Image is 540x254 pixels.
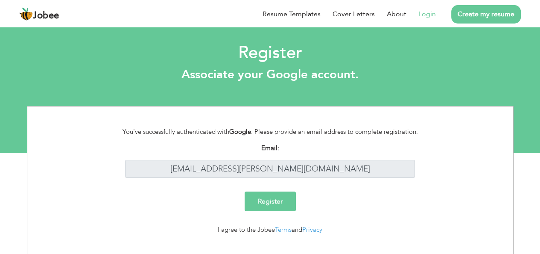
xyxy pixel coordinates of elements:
[261,144,279,152] strong: Email:
[333,9,375,19] a: Cover Letters
[112,127,428,137] div: You've successfully authenticated with . Please provide an email address to complete registration.
[19,7,33,21] img: jobee.io
[33,11,59,21] span: Jobee
[418,9,436,19] a: Login
[112,225,428,235] div: I agree to the Jobee and
[302,225,322,234] a: Privacy
[245,192,296,211] input: Register
[263,9,321,19] a: Resume Templates
[6,68,534,82] h3: Associate your Google account.
[19,7,59,21] a: Jobee
[125,160,415,178] input: Enter your email address
[6,42,534,64] h2: Register
[451,5,521,24] a: Create my resume
[229,127,251,136] strong: Google
[387,9,406,19] a: About
[275,225,292,234] a: Terms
